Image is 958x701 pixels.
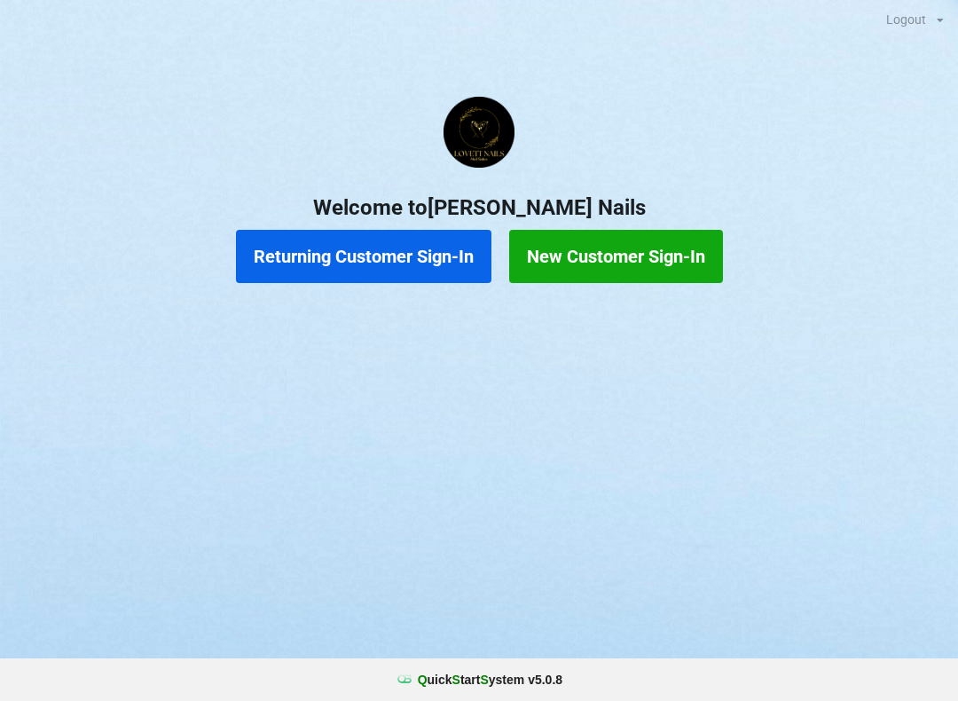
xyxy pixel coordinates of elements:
[886,13,926,26] div: Logout
[509,230,723,283] button: New Customer Sign-In
[418,673,428,687] span: Q
[444,97,514,168] img: Lovett1.png
[418,671,562,689] b: uick tart ystem v 5.0.8
[452,673,460,687] span: S
[480,673,488,687] span: S
[236,230,491,283] button: Returning Customer Sign-In
[396,671,413,689] img: favicon.ico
